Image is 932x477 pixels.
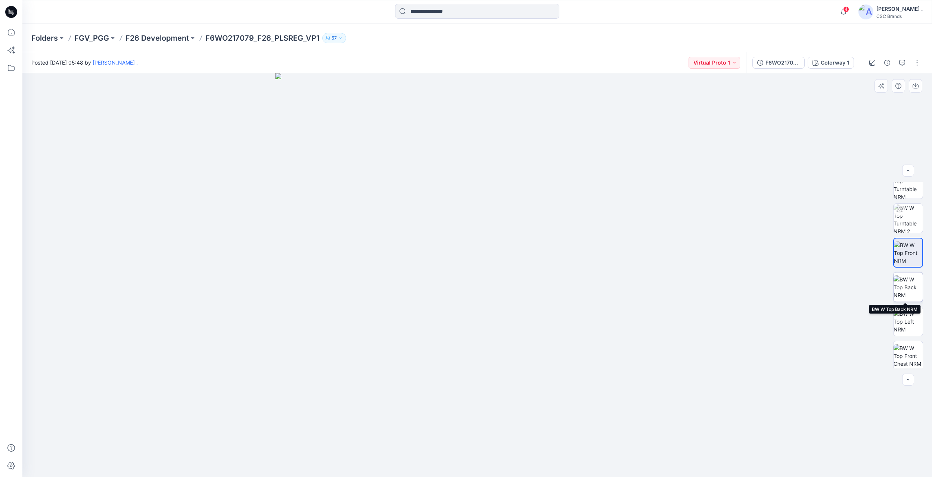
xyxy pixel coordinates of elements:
[93,59,138,66] a: [PERSON_NAME] .
[894,241,922,265] img: BW W Top Front NRM
[31,33,58,43] a: Folders
[876,4,923,13] div: [PERSON_NAME] .
[31,59,138,66] span: Posted [DATE] 05:48 by
[808,57,854,69] button: Colorway 1
[765,59,800,67] div: F6WO217079_F26_PLSREG_VP1
[125,33,189,43] a: F26 Development
[894,204,923,233] img: BW W Top Turntable NRM 2
[894,275,923,299] img: BW W Top Back NRM
[894,310,923,333] img: BW W Top Left NRM
[876,13,923,19] div: CSC Brands
[332,34,337,42] p: 57
[752,57,805,69] button: F6WO217079_F26_PLSREG_VP1
[894,169,923,199] img: BW W Top Turntable NRM
[821,59,849,67] div: Colorway 1
[881,57,893,69] button: Details
[858,4,873,19] img: avatar
[894,344,923,368] img: BW W Top Front Chest NRM
[843,6,849,12] span: 4
[205,33,319,43] p: F6WO217079_F26_PLSREG_VP1
[322,33,346,43] button: 57
[74,33,109,43] a: FGV_PGG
